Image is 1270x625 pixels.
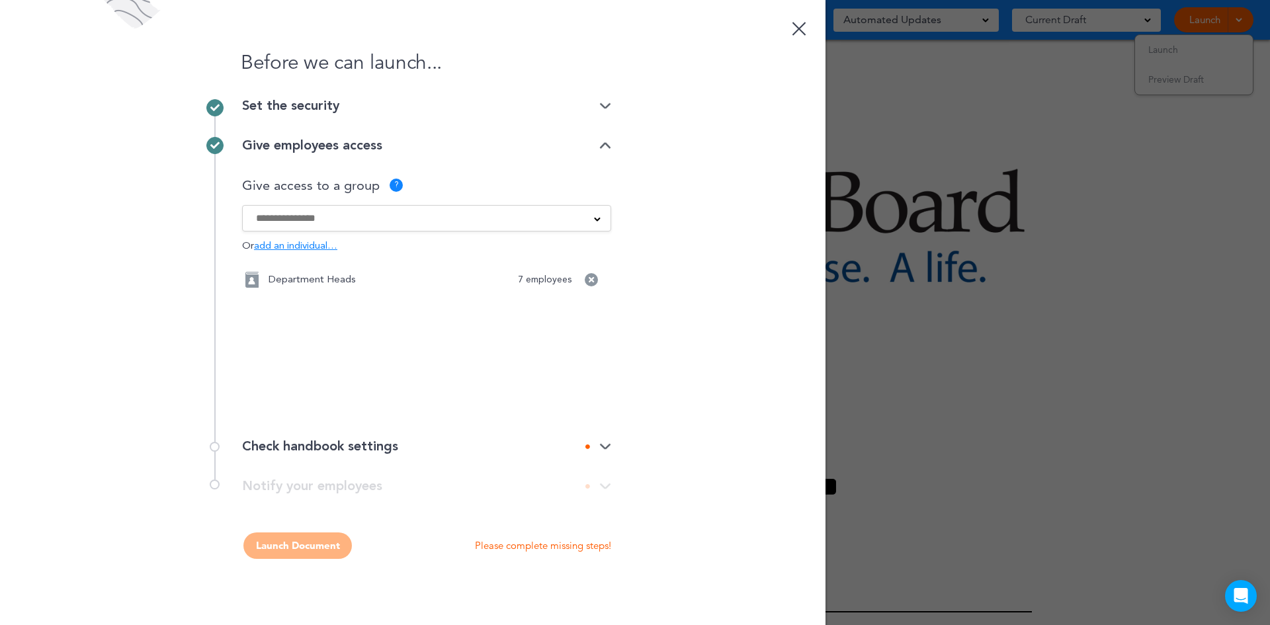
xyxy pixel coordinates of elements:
[242,272,259,288] img: group_icon.svg
[242,179,380,192] p: Give access to a group
[518,275,571,284] p: 7 employees
[390,179,403,192] div: ?
[242,440,611,453] div: Check handbook settings
[599,442,611,451] img: arrow-down@2x.png
[1225,580,1257,612] div: Open Intercom Messenger
[599,142,611,150] img: arrow-down@2x.png
[242,241,611,251] div: Or
[269,275,356,285] p: Department Heads
[254,241,337,251] span: add an individual…
[214,53,611,73] h1: Before we can launch...
[475,539,611,552] p: Please complete missing steps!
[599,102,611,110] img: arrow-down@2x.png
[242,99,611,112] div: Set the security
[242,139,611,152] div: Give employees access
